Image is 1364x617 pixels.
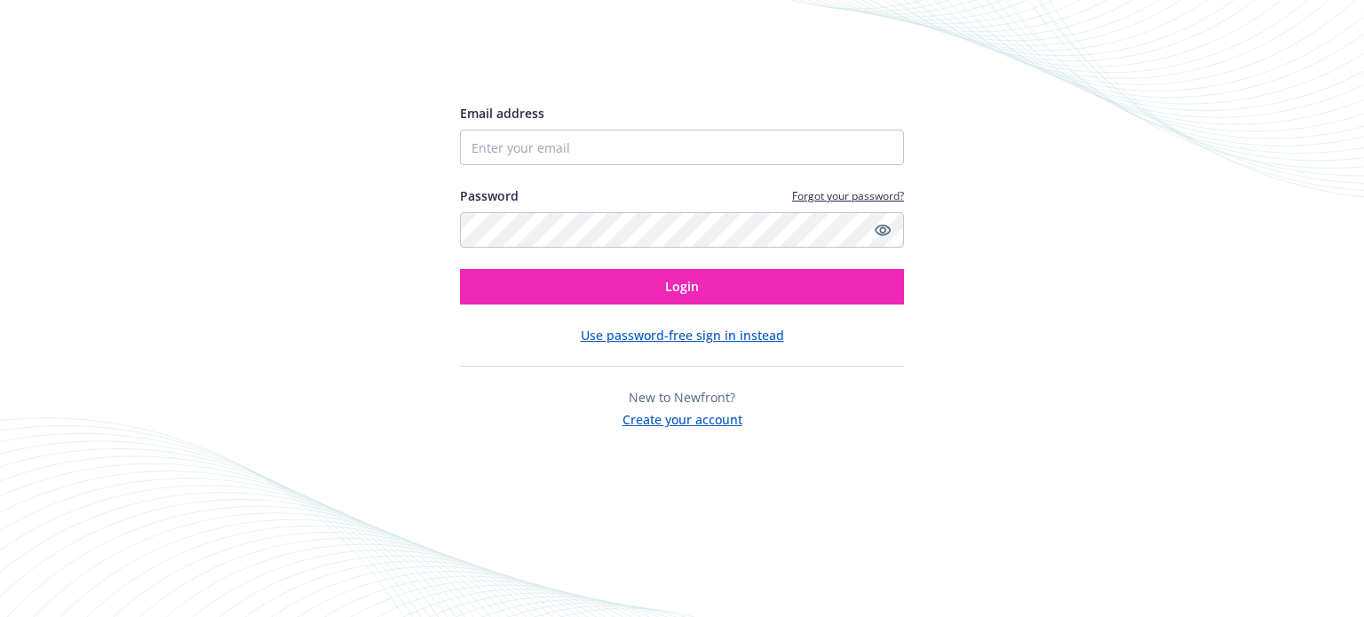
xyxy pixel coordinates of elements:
button: Use password-free sign in instead [581,326,784,344]
span: New to Newfront? [629,389,735,406]
label: Password [460,186,519,205]
input: Enter your password [460,212,904,248]
span: Email address [460,105,544,122]
button: Login [460,269,904,305]
a: Show password [872,219,893,241]
img: Newfront logo [460,40,628,71]
button: Create your account [623,407,742,429]
input: Enter your email [460,130,904,165]
span: Login [665,278,699,295]
a: Forgot your password? [792,188,904,203]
